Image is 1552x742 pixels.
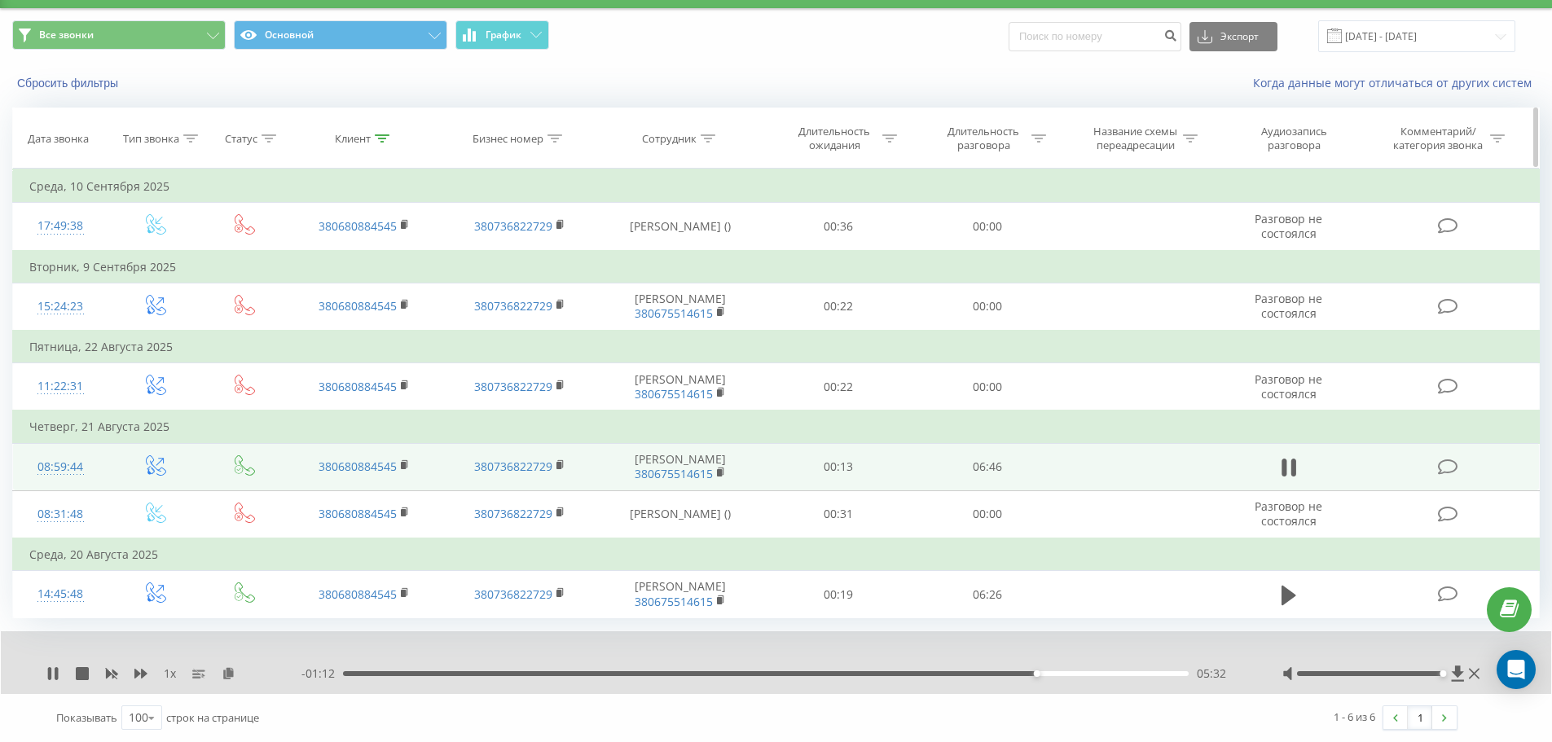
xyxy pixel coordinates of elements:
[1440,670,1446,677] div: Accessibility label
[913,363,1062,411] td: 00:00
[13,331,1540,363] td: Пятница, 22 Августа 2025
[123,132,179,146] div: Тип звонка
[301,665,343,682] span: - 01:12
[764,283,913,331] td: 00:22
[1034,670,1040,677] div: Accessibility label
[1255,291,1322,321] span: Разговор не состоялся
[319,379,397,394] a: 380680884545
[1334,709,1375,725] div: 1 - 6 из 6
[29,451,92,483] div: 08:59:44
[474,218,552,234] a: 380736822729
[635,386,713,402] a: 380675514615
[474,459,552,474] a: 380736822729
[597,203,764,251] td: [PERSON_NAME] ()
[1092,125,1179,152] div: Название схемы переадресации
[474,298,552,314] a: 380736822729
[335,132,371,146] div: Клиент
[597,283,764,331] td: [PERSON_NAME]
[13,538,1540,571] td: Среда, 20 Августа 2025
[1197,665,1226,682] span: 05:32
[166,710,259,725] span: строк на странице
[635,466,713,481] a: 380675514615
[791,125,878,152] div: Длительность ожидания
[29,498,92,530] div: 08:31:48
[913,203,1062,251] td: 00:00
[1255,211,1322,241] span: Разговор не состоялся
[1255,498,1322,529] span: Разговор не состоялся
[129,709,148,726] div: 100
[597,490,764,538] td: [PERSON_NAME] ()
[29,291,92,323] div: 15:24:23
[13,411,1540,443] td: Четверг, 21 Августа 2025
[29,210,92,242] div: 17:49:38
[319,218,397,234] a: 380680884545
[940,125,1027,152] div: Длительность разговора
[455,20,549,50] button: График
[913,571,1062,618] td: 06:26
[164,665,176,682] span: 1 x
[319,506,397,521] a: 380680884545
[764,443,913,490] td: 00:13
[764,490,913,538] td: 00:31
[474,379,552,394] a: 380736822729
[474,586,552,602] a: 380736822729
[1391,125,1486,152] div: Комментарий/категория звонка
[913,490,1062,538] td: 00:00
[56,710,117,725] span: Показывать
[486,29,521,41] span: График
[319,586,397,602] a: 380680884545
[1189,22,1277,51] button: Экспорт
[13,170,1540,203] td: Среда, 10 Сентября 2025
[597,571,764,618] td: [PERSON_NAME]
[319,298,397,314] a: 380680884545
[29,578,92,610] div: 14:45:48
[635,594,713,609] a: 380675514615
[1255,371,1322,402] span: Разговор не состоялся
[597,363,764,411] td: [PERSON_NAME]
[12,20,226,50] button: Все звонки
[597,443,764,490] td: [PERSON_NAME]
[1241,125,1347,152] div: Аудиозапись разговора
[225,132,257,146] div: Статус
[234,20,447,50] button: Основной
[13,251,1540,283] td: Вторник, 9 Сентября 2025
[29,371,92,402] div: 11:22:31
[1009,22,1181,51] input: Поиск по номеру
[319,459,397,474] a: 380680884545
[913,283,1062,331] td: 00:00
[764,571,913,618] td: 00:19
[474,506,552,521] a: 380736822729
[1497,650,1536,689] div: Open Intercom Messenger
[1408,706,1432,729] a: 1
[473,132,543,146] div: Бизнес номер
[764,203,913,251] td: 00:36
[12,76,126,90] button: Сбросить фильтры
[764,363,913,411] td: 00:22
[635,305,713,321] a: 380675514615
[39,29,94,42] span: Все звонки
[1253,75,1540,90] a: Когда данные могут отличаться от других систем
[642,132,697,146] div: Сотрудник
[28,132,89,146] div: Дата звонка
[913,443,1062,490] td: 06:46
